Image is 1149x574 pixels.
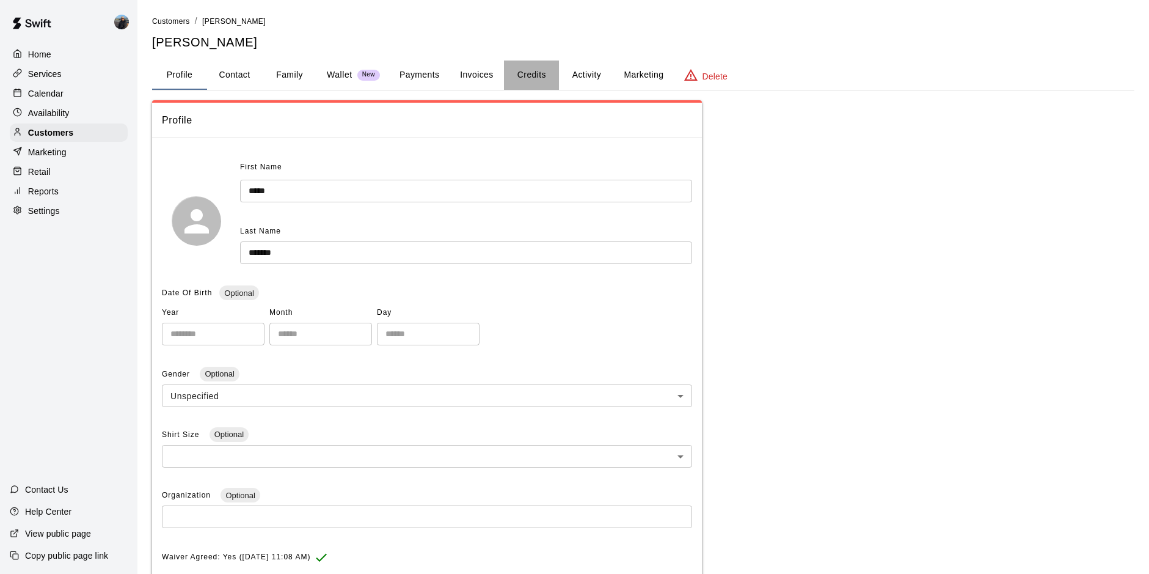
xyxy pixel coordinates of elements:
[449,61,504,90] button: Invoices
[112,10,137,34] div: Coach Cruz
[28,87,64,100] p: Calendar
[28,205,60,217] p: Settings
[152,17,190,26] span: Customers
[10,163,128,181] a: Retail
[10,182,128,201] a: Reports
[28,107,70,119] p: Availability
[28,48,51,61] p: Home
[162,385,692,407] div: Unspecified
[195,15,197,28] li: /
[25,506,71,518] p: Help Center
[10,143,128,161] a: Marketing
[390,61,449,90] button: Payments
[202,17,266,26] span: [PERSON_NAME]
[162,430,202,439] span: Shirt Size
[162,303,264,323] span: Year
[10,123,128,142] a: Customers
[152,61,1134,90] div: basic tabs example
[25,484,68,496] p: Contact Us
[702,70,728,83] p: Delete
[614,61,673,90] button: Marketing
[10,45,128,64] a: Home
[10,84,128,103] a: Calendar
[162,548,310,567] span: Waiver Agreed: Yes ([DATE] 11:08 AM)
[162,112,692,128] span: Profile
[240,227,281,235] span: Last Name
[200,369,239,378] span: Optional
[152,34,1134,51] h5: [PERSON_NAME]
[28,146,67,158] p: Marketing
[504,61,559,90] button: Credits
[28,166,51,178] p: Retail
[28,185,59,197] p: Reports
[327,68,352,81] p: Wallet
[221,491,260,500] span: Optional
[10,65,128,83] a: Services
[162,370,192,378] span: Gender
[559,61,614,90] button: Activity
[207,61,262,90] button: Contact
[377,303,480,323] span: Day
[152,16,190,26] a: Customers
[162,289,212,297] span: Date Of Birth
[25,528,91,540] p: View public page
[240,158,282,177] span: First Name
[114,15,129,29] img: Coach Cruz
[269,303,372,323] span: Month
[262,61,317,90] button: Family
[28,127,73,139] p: Customers
[152,61,207,90] button: Profile
[152,15,1134,28] nav: breadcrumb
[162,491,213,499] span: Organization
[25,550,108,562] p: Copy public page link
[10,202,128,220] a: Settings
[28,68,62,80] p: Services
[357,71,380,79] span: New
[10,104,128,122] a: Availability
[210,430,249,439] span: Optional
[219,289,258,298] span: Optional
